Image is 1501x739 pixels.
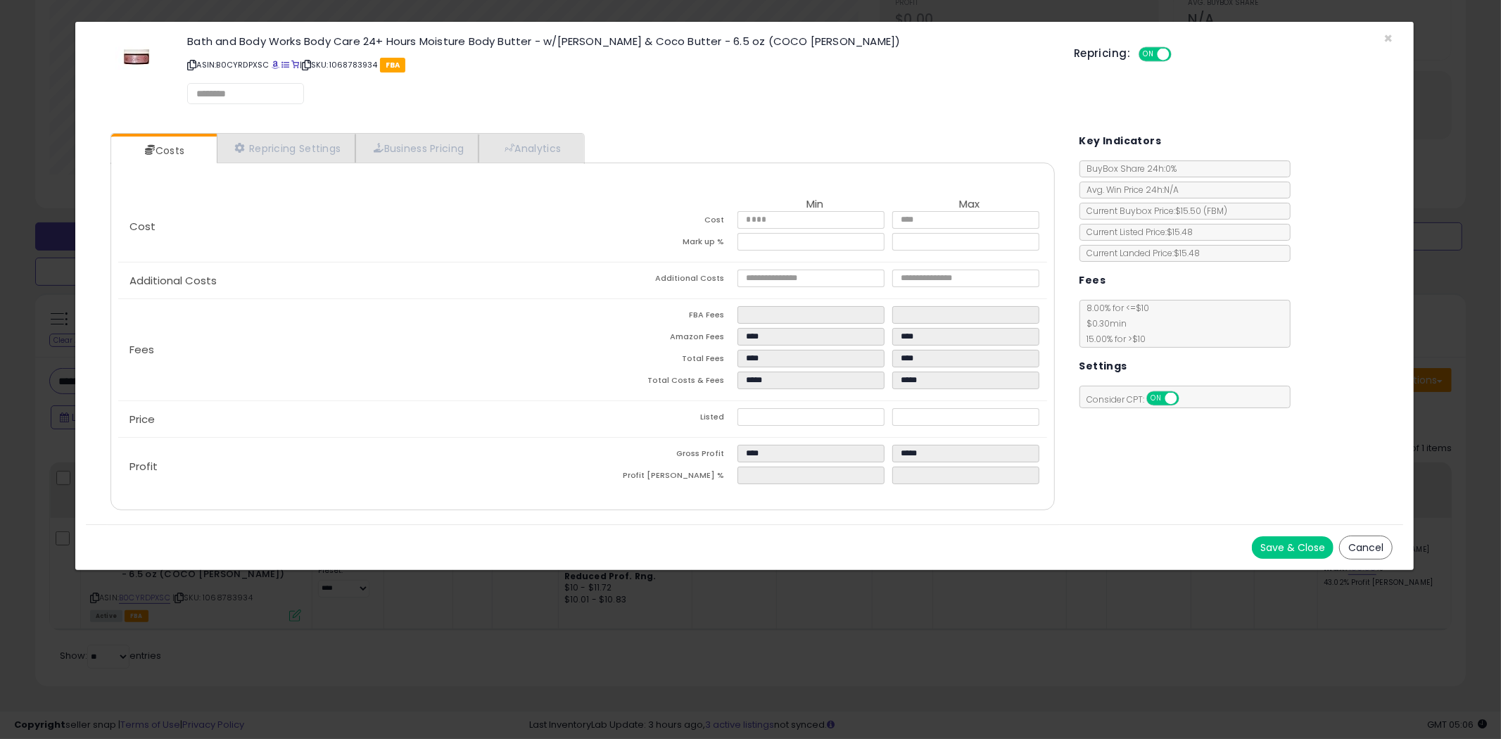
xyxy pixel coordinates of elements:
span: Avg. Win Price 24h: N/A [1080,184,1179,196]
span: Current Landed Price: $15.48 [1080,247,1201,259]
td: Profit [PERSON_NAME] % [583,467,737,488]
td: Total Costs & Fees [583,372,737,393]
h5: Fees [1079,272,1106,289]
td: Mark up % [583,233,737,255]
span: OFF [1170,49,1192,61]
th: Max [892,198,1047,211]
a: Analytics [479,134,583,163]
span: Current Buybox Price: [1080,205,1228,217]
h5: Key Indicators [1079,132,1162,150]
span: FBA [380,58,406,72]
td: Additional Costs [583,270,737,291]
span: Consider CPT: [1080,393,1198,405]
p: Cost [118,221,583,232]
a: Repricing Settings [217,134,356,163]
h5: Settings [1079,358,1127,375]
a: Costs [111,137,215,165]
p: Additional Costs [118,275,583,286]
td: Cost [583,211,737,233]
span: 8.00 % for <= $10 [1080,302,1150,345]
span: $15.50 [1176,205,1228,217]
span: OFF [1177,393,1199,405]
img: 21B8UoL12aL._SL60_.jpg [115,36,158,78]
span: ( FBM ) [1204,205,1228,217]
a: Business Pricing [355,134,479,163]
span: ON [1140,49,1158,61]
p: Price [118,414,583,425]
a: Your listing only [291,59,299,70]
th: Min [737,198,892,211]
span: Current Listed Price: $15.48 [1080,226,1193,238]
td: Listed [583,408,737,430]
td: FBA Fees [583,306,737,328]
td: Amazon Fees [583,328,737,350]
h3: Bath and Body Works Body Care 24+ Hours Moisture Body Butter - w/[PERSON_NAME] & Coco Butter - 6.... [187,36,1053,46]
span: × [1383,28,1393,49]
button: Cancel [1339,536,1393,560]
h5: Repricing: [1074,48,1130,59]
span: BuyBox Share 24h: 0% [1080,163,1177,175]
p: Fees [118,344,583,355]
span: $0.30 min [1080,317,1127,329]
p: ASIN: B0CYRDPXSC | SKU: 1068783934 [187,53,1053,76]
a: All offer listings [281,59,289,70]
span: ON [1148,393,1165,405]
a: BuyBox page [272,59,279,70]
td: Total Fees [583,350,737,372]
span: 15.00 % for > $10 [1080,333,1146,345]
p: Profit [118,461,583,472]
td: Gross Profit [583,445,737,467]
button: Save & Close [1252,536,1334,559]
